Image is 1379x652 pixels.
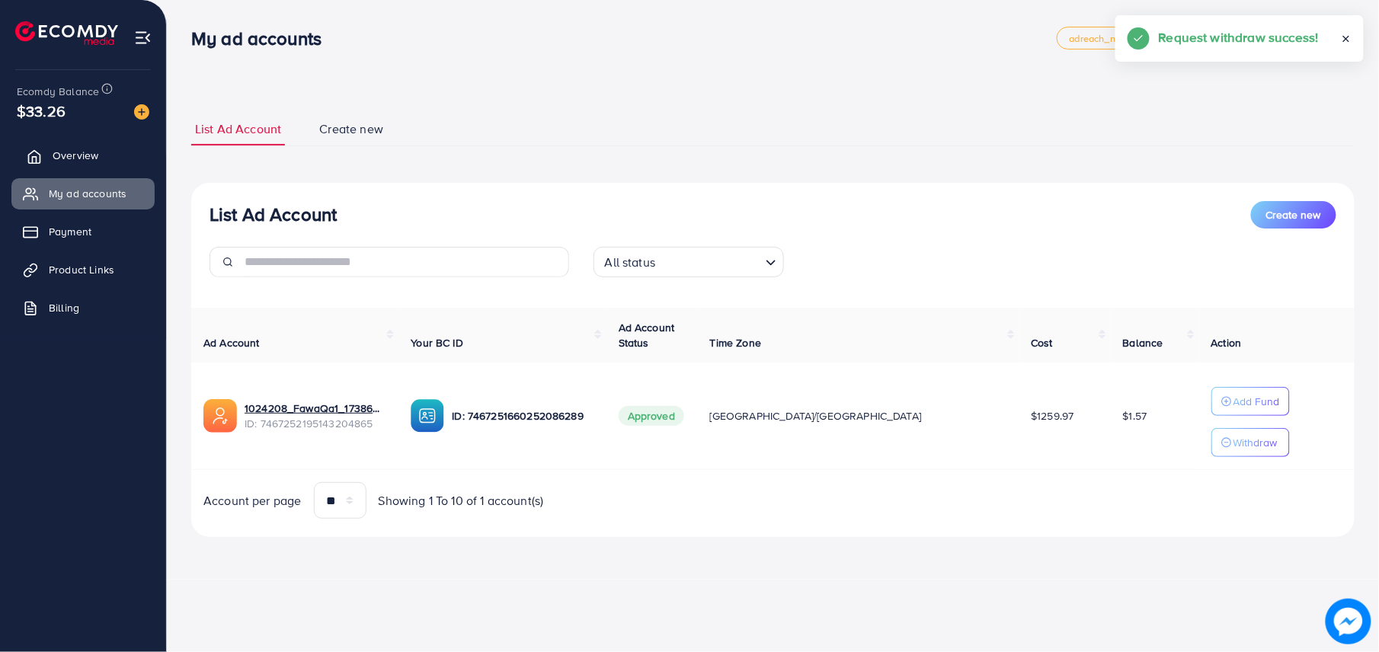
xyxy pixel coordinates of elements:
[53,148,98,163] span: Overview
[191,27,334,50] h3: My ad accounts
[210,203,337,225] h3: List Ad Account
[11,178,155,209] a: My ad accounts
[411,399,444,433] img: ic-ba-acc.ded83a64.svg
[245,416,386,431] span: ID: 7467252195143204865
[710,335,761,350] span: Time Zone
[134,104,149,120] img: image
[1159,27,1319,47] h5: Request withdraw success!
[619,406,684,426] span: Approved
[49,262,114,277] span: Product Links
[1057,27,1185,50] a: adreach_new_package
[49,186,126,201] span: My ad accounts
[1070,34,1172,43] span: adreach_new_package
[11,254,155,285] a: Product Links
[660,248,759,273] input: Search for option
[594,247,784,277] div: Search for option
[1123,335,1163,350] span: Balance
[1251,201,1336,229] button: Create new
[245,401,386,416] a: 1024208_FawaQa1_1738605147168
[710,408,922,423] span: [GEOGRAPHIC_DATA]/[GEOGRAPHIC_DATA]
[411,335,463,350] span: Your BC ID
[379,492,544,510] span: Showing 1 To 10 of 1 account(s)
[15,21,118,45] img: logo
[1211,335,1242,350] span: Action
[1123,408,1147,423] span: $1.57
[203,399,237,433] img: ic-ads-acc.e4c84228.svg
[11,292,155,323] a: Billing
[17,100,66,122] span: $33.26
[203,492,302,510] span: Account per page
[1032,335,1054,350] span: Cost
[203,335,260,350] span: Ad Account
[1233,392,1280,411] p: Add Fund
[17,84,99,99] span: Ecomdy Balance
[134,29,152,46] img: menu
[11,140,155,171] a: Overview
[11,216,155,247] a: Payment
[49,300,79,315] span: Billing
[245,401,386,432] div: <span class='underline'>1024208_FawaQa1_1738605147168</span></br>7467252195143204865
[195,120,281,138] span: List Ad Account
[1211,428,1290,457] button: Withdraw
[1032,408,1074,423] span: $1259.97
[602,251,659,273] span: All status
[619,320,675,350] span: Ad Account Status
[1233,433,1278,452] p: Withdraw
[1326,599,1371,644] img: image
[319,120,383,138] span: Create new
[1211,387,1290,416] button: Add Fund
[49,224,91,239] span: Payment
[452,407,594,425] p: ID: 7467251660252086289
[1266,207,1321,222] span: Create new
